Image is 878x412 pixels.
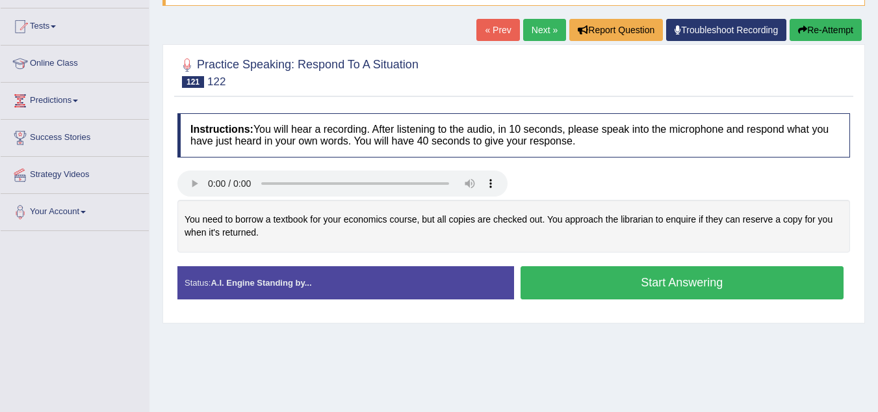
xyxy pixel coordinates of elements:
a: Troubleshoot Recording [666,19,786,41]
div: Status: [177,266,514,299]
a: Your Account [1,194,149,227]
strong: A.I. Engine Standing by... [211,278,311,288]
a: Next » [523,19,566,41]
small: 122 [207,76,226,88]
h2: Practice Speaking: Respond To A Situation [177,55,419,88]
button: Re-Attempt [790,19,862,41]
span: 121 [182,76,204,88]
a: Strategy Videos [1,157,149,189]
a: Success Stories [1,120,149,152]
a: « Prev [476,19,519,41]
a: Predictions [1,83,149,115]
button: Start Answering [521,266,844,299]
a: Online Class [1,46,149,78]
a: Tests [1,8,149,41]
h4: You will hear a recording. After listening to the audio, in 10 seconds, please speak into the mic... [177,113,850,157]
div: You need to borrow a textbook for your economics course, but all copies are checked out. You appr... [177,200,850,253]
button: Report Question [569,19,663,41]
b: Instructions: [190,124,253,135]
